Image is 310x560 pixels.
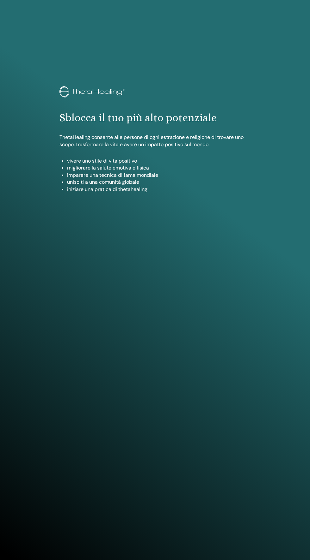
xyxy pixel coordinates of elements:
li: unisciti a una comunità globale [67,179,250,186]
li: imparare una tecnica di fama mondiale [67,172,250,179]
h1: Sblocca il tuo più alto potenziale [59,111,250,124]
li: iniziare una pratica di thetahealing [67,186,250,193]
p: ThetaHealing consente alle persone di ogni estrazione e religione di trovare uno scopo, trasforma... [59,134,250,148]
li: vivere uno stile di vita positivo [67,158,250,164]
li: migliorare la salute emotiva e fisica [67,164,250,171]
